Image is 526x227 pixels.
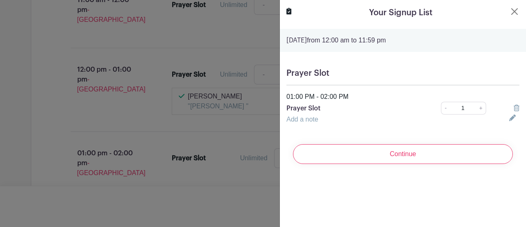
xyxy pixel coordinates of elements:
[293,144,513,164] input: Continue
[476,102,486,115] a: +
[286,37,307,44] strong: [DATE]
[286,103,418,113] p: Prayer Slot
[286,116,318,123] a: Add a note
[286,68,519,78] h5: Prayer Slot
[369,7,432,19] h5: Your Signup List
[286,35,519,45] p: from 12:00 am to 11:59 pm
[510,7,519,16] button: Close
[441,102,450,115] a: -
[281,92,524,102] div: 01:00 PM - 02:00 PM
